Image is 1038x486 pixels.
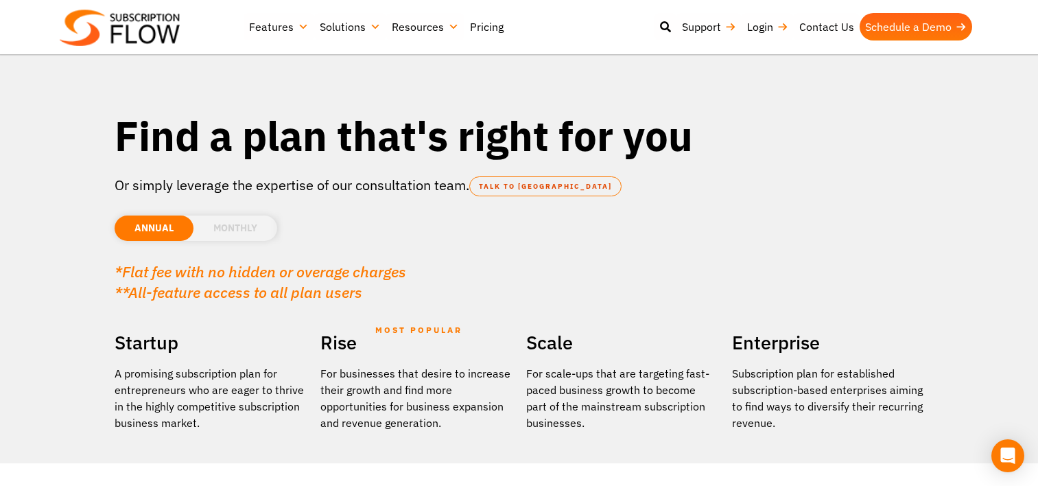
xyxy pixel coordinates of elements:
[244,13,314,40] a: Features
[314,13,386,40] a: Solutions
[115,110,924,161] h1: Find a plan that's right for you
[115,175,924,196] p: Or simply leverage the expertise of our consultation team.
[469,176,622,196] a: TALK TO [GEOGRAPHIC_DATA]
[991,439,1024,472] div: Open Intercom Messenger
[193,216,277,241] li: MONTHLY
[732,365,924,431] p: Subscription plan for established subscription-based enterprises aiming to find ways to diversify...
[320,327,512,358] h2: Rise
[115,282,362,302] em: **All-feature access to all plan users
[526,327,718,358] h2: Scale
[732,327,924,358] h2: Enterprise
[860,13,972,40] a: Schedule a Demo
[115,327,307,358] h2: Startup
[386,13,464,40] a: Resources
[115,216,193,241] li: ANNUAL
[526,365,718,431] div: For scale-ups that are targeting fast-paced business growth to become part of the mainstream subs...
[375,314,462,346] span: MOST POPULAR
[794,13,860,40] a: Contact Us
[320,365,512,431] div: For businesses that desire to increase their growth and find more opportunities for business expa...
[60,10,180,46] img: Subscriptionflow
[115,262,406,281] em: *Flat fee with no hidden or overage charges
[742,13,794,40] a: Login
[115,365,307,431] p: A promising subscription plan for entrepreneurs who are eager to thrive in the highly competitive...
[676,13,742,40] a: Support
[464,13,509,40] a: Pricing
